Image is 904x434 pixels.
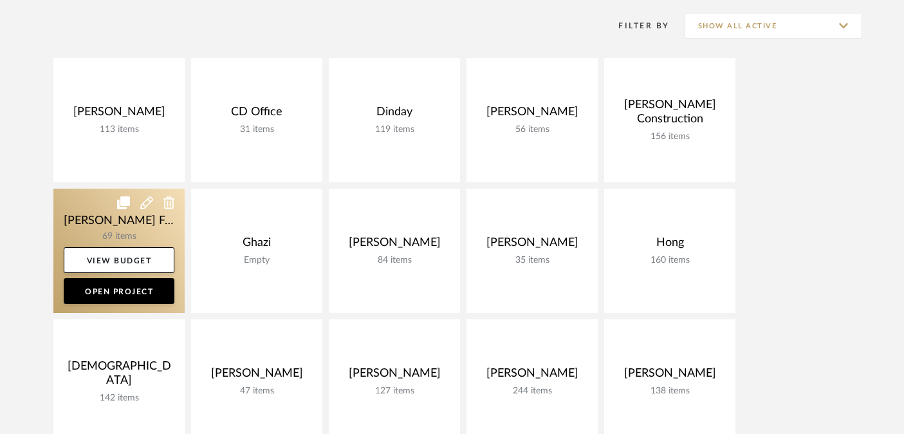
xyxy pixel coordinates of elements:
[602,19,670,32] div: Filter By
[614,131,725,142] div: 156 items
[614,386,725,397] div: 138 items
[64,278,174,304] a: Open Project
[477,255,587,266] div: 35 items
[339,124,450,135] div: 119 items
[614,255,725,266] div: 160 items
[339,255,450,266] div: 84 items
[477,236,587,255] div: [PERSON_NAME]
[477,124,587,135] div: 56 items
[614,98,725,131] div: [PERSON_NAME] Construction
[339,236,450,255] div: [PERSON_NAME]
[64,359,174,393] div: [DEMOGRAPHIC_DATA]
[477,386,587,397] div: 244 items
[201,124,312,135] div: 31 items
[64,105,174,124] div: [PERSON_NAME]
[477,105,587,124] div: [PERSON_NAME]
[614,236,725,255] div: Hong
[64,393,174,404] div: 142 items
[614,366,725,386] div: [PERSON_NAME]
[477,366,587,386] div: [PERSON_NAME]
[201,255,312,266] div: Empty
[64,124,174,135] div: 113 items
[201,236,312,255] div: Ghazi
[201,386,312,397] div: 47 items
[339,366,450,386] div: [PERSON_NAME]
[64,247,174,273] a: View Budget
[339,386,450,397] div: 127 items
[201,366,312,386] div: [PERSON_NAME]
[201,105,312,124] div: CD Office
[339,105,450,124] div: Dinday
